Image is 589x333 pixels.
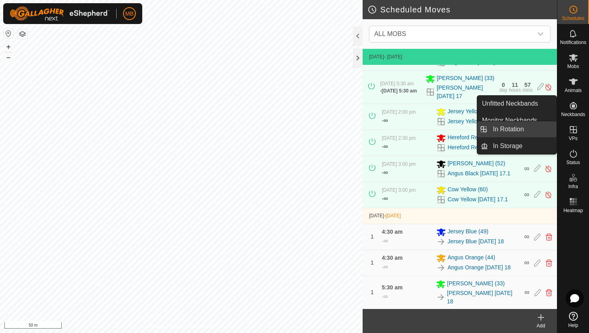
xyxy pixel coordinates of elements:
a: Unfitted Neckbands [477,96,557,112]
span: [DATE] [369,54,384,60]
span: MB [125,10,134,18]
div: - [382,292,388,301]
span: ∞ [383,263,388,270]
span: ∞ [524,164,529,173]
span: ∞ [383,293,388,300]
div: Add [525,322,557,329]
span: Angus Orange (44) [448,253,495,263]
a: Contact Us [189,323,213,330]
span: Animals [565,88,582,93]
span: [PERSON_NAME] (33) [447,279,505,289]
div: - [382,194,388,203]
a: Angus Black [DATE] 17.1 [448,169,510,178]
span: Hereford Red (51) [448,133,493,143]
span: In Rotation [493,124,524,134]
img: To [436,237,446,247]
button: Map Layers [18,29,27,39]
li: In Rotation [477,121,557,137]
span: Notifications [560,40,586,45]
span: [DATE] 5:30 am [380,81,414,86]
span: - [384,213,401,219]
a: Jersey Blue [DATE] 18 [448,237,504,246]
span: 4:30 am [382,229,403,235]
span: In Storage [493,141,522,151]
span: 1 [371,259,374,266]
a: In Storage [488,138,557,154]
a: Jersey Yellow [DATE] 17.1 [448,117,513,126]
div: day [500,88,507,92]
span: ALL MOBS [371,26,533,42]
h2: Scheduled Moves [367,5,557,14]
span: ∞ [383,169,388,176]
span: - [DATE] [384,54,402,60]
span: Monitor Neckbands [482,116,537,125]
img: Turn off schedule move [545,164,552,173]
img: Turn off schedule move [545,191,552,199]
div: - [382,236,388,246]
div: 11 [512,82,518,88]
span: Cow Yellow (60) [448,185,488,195]
span: ∞ [524,191,529,199]
div: - [382,262,388,272]
div: mins [522,88,533,92]
span: [PERSON_NAME] (33) [437,74,494,84]
span: [DATE] 5:30 am [382,88,417,94]
a: [PERSON_NAME] [DATE] 17 [437,84,494,100]
span: ∞ [383,237,388,244]
img: Gallagher Logo [10,6,110,21]
span: VPs [569,136,577,141]
span: ∞ [524,288,530,296]
div: dropdown trigger [533,26,549,42]
span: [DATE] 2:00 pm [382,109,416,115]
button: Reset Map [4,29,13,38]
span: [DATE] [369,213,384,219]
span: 1 [371,233,374,240]
span: ∞ [383,195,388,202]
span: [PERSON_NAME] (52) [448,159,505,169]
div: - [382,116,388,125]
a: Help [557,309,589,331]
a: Privacy Policy [149,323,180,330]
span: 1 [371,289,374,295]
span: Help [568,323,578,328]
a: Angus Orange [DATE] 18 [448,263,511,272]
span: 4:30 am [382,255,403,261]
span: Unfitted Neckbands [482,99,538,108]
span: [DATE] 3:00 pm [382,161,416,167]
span: Status [566,160,580,165]
span: 5:30 am [382,284,403,291]
span: Jersey Blue (49) [448,227,488,237]
button: + [4,42,13,52]
img: To [436,263,446,273]
button: – [4,52,13,62]
span: Schedules [562,16,584,21]
span: ∞ [383,117,388,124]
span: ∞ [383,143,388,150]
a: In Rotation [488,121,557,137]
div: hours [509,88,521,92]
span: [DATE] [386,213,401,219]
div: - [382,142,388,151]
span: [DATE] 3:00 pm [382,187,416,193]
div: - [380,87,417,94]
span: Infra [568,184,578,189]
span: [DATE] 2:30 pm [382,135,416,141]
span: Heatmap [563,208,583,213]
a: [PERSON_NAME] [DATE] 18 [447,289,520,306]
a: Monitor Neckbands [477,112,557,128]
span: Jersey Yellow (47) [448,107,493,117]
img: Turn off schedule move [545,83,552,91]
a: Cow Yellow [DATE] 17.1 [448,195,508,204]
li: In Storage [477,138,557,154]
span: ALL MOBS [374,30,406,37]
span: ∞ [524,233,529,241]
img: To [436,293,446,302]
div: 57 [524,82,531,88]
span: Neckbands [561,112,585,117]
a: Hereford Red [DATE] 17.1 [448,143,513,152]
div: 0 [502,82,505,88]
div: - [382,168,388,177]
span: Mobs [567,64,579,69]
